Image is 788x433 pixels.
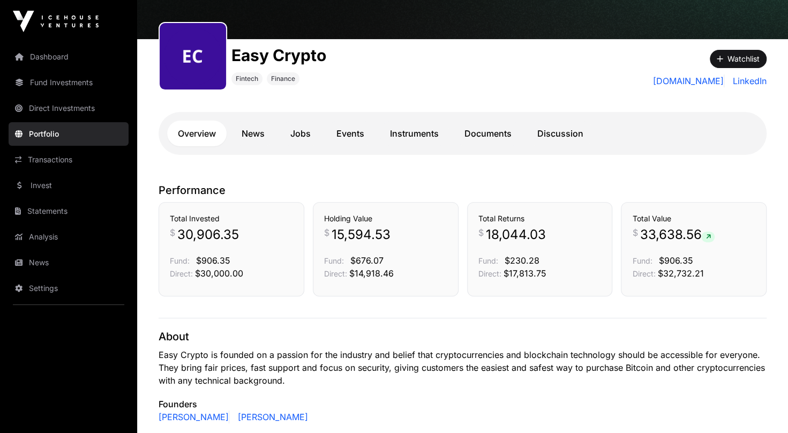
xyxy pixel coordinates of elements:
[486,226,546,243] span: 18,044.03
[710,50,767,68] button: Watchlist
[167,121,758,146] nav: Tabs
[632,226,637,239] span: $
[632,213,755,224] h3: Total Value
[170,213,293,224] h3: Total Invested
[159,398,767,410] p: Founders
[9,148,129,171] a: Transactions
[236,74,258,83] span: Fintech
[167,121,227,146] a: Overview
[632,269,655,278] span: Direct:
[177,226,239,243] span: 30,906.35
[13,11,99,32] img: Icehouse Ventures Logo
[379,121,449,146] a: Instruments
[9,174,129,197] a: Invest
[9,45,129,69] a: Dashboard
[734,382,788,433] iframe: Chat Widget
[271,74,295,83] span: Finance
[350,255,384,266] span: $676.07
[454,121,522,146] a: Documents
[349,268,394,279] span: $14,918.46
[9,251,129,274] a: News
[170,269,193,278] span: Direct:
[478,213,602,224] h3: Total Returns
[170,226,175,239] span: $
[729,74,767,87] a: LinkedIn
[231,46,326,65] h1: Easy Crypto
[9,71,129,94] a: Fund Investments
[478,269,501,278] span: Direct:
[658,255,693,266] span: $906.35
[280,121,321,146] a: Jobs
[231,121,275,146] a: News
[159,410,229,423] a: [PERSON_NAME]
[632,256,652,265] span: Fund:
[159,348,767,387] p: Easy Crypto is founded on a passion for the industry and belief that cryptocurrencies and blockch...
[324,226,329,239] span: $
[657,268,703,279] span: $32,732.21
[9,122,129,146] a: Portfolio
[653,74,724,87] a: [DOMAIN_NAME]
[195,268,243,279] span: $30,000.00
[326,121,375,146] a: Events
[9,225,129,249] a: Analysis
[196,255,230,266] span: $906.35
[164,27,222,85] img: easy-crypto302.png
[504,268,546,279] span: $17,813.75
[159,329,767,344] p: About
[332,226,391,243] span: 15,594.53
[170,256,190,265] span: Fund:
[324,213,447,224] h3: Holding Value
[640,226,715,243] span: 33,638.56
[527,121,594,146] a: Discussion
[159,183,767,198] p: Performance
[324,256,344,265] span: Fund:
[234,410,308,423] a: [PERSON_NAME]
[9,277,129,300] a: Settings
[478,226,484,239] span: $
[478,256,498,265] span: Fund:
[505,255,539,266] span: $230.28
[9,199,129,223] a: Statements
[9,96,129,120] a: Direct Investments
[324,269,347,278] span: Direct:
